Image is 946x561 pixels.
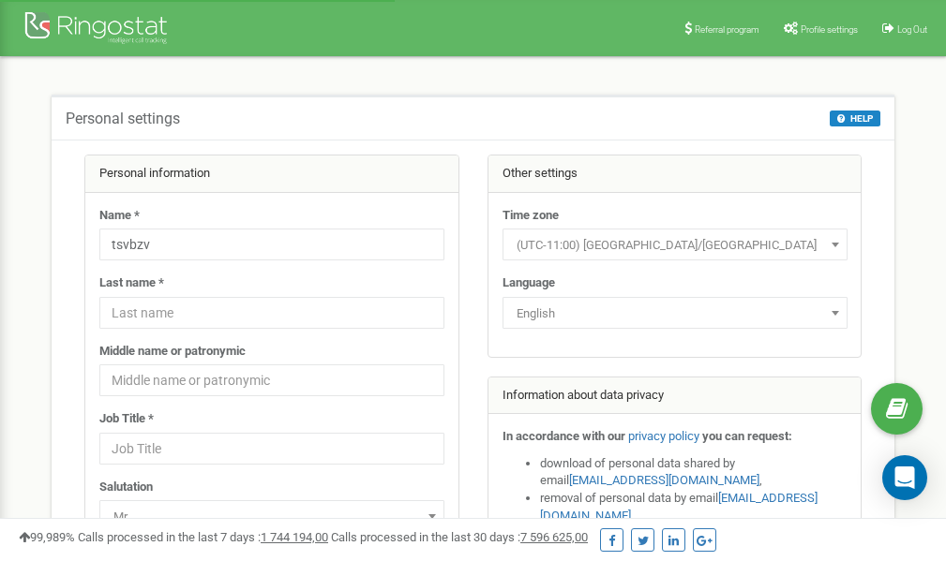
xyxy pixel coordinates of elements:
li: removal of personal data by email , [540,490,848,524]
u: 7 596 625,00 [520,530,588,544]
u: 1 744 194,00 [261,530,328,544]
a: privacy policy [628,429,699,443]
span: Calls processed in the last 7 days : [78,530,328,544]
label: Name * [99,207,140,225]
label: Language [503,274,555,292]
span: Profile settings [801,24,858,35]
input: Middle name or patronymic [99,364,444,396]
input: Job Title [99,433,444,465]
span: Mr. [106,504,438,530]
span: Mr. [99,500,444,532]
div: Personal information [85,155,458,193]
span: Log Out [897,24,927,35]
label: Salutation [99,479,153,496]
span: Referral program [695,24,759,35]
li: download of personal data shared by email , [540,455,848,490]
label: Last name * [99,274,164,292]
h5: Personal settings [66,111,180,127]
label: Job Title * [99,410,154,428]
a: [EMAIL_ADDRESS][DOMAIN_NAME] [569,473,759,487]
strong: you can request: [702,429,792,443]
label: Time zone [503,207,559,225]
span: (UTC-11:00) Pacific/Midway [509,232,841,258]
div: Information about data privacy [488,377,862,415]
div: Open Intercom Messenger [882,455,927,500]
input: Last name [99,297,444,329]
span: English [509,301,841,327]
span: (UTC-11:00) Pacific/Midway [503,229,848,260]
strong: In accordance with our [503,429,625,443]
button: HELP [830,111,880,126]
div: Other settings [488,155,862,193]
span: 99,989% [19,530,75,544]
label: Middle name or patronymic [99,343,246,361]
span: Calls processed in the last 30 days : [331,530,588,544]
input: Name [99,229,444,260]
span: English [503,297,848,329]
